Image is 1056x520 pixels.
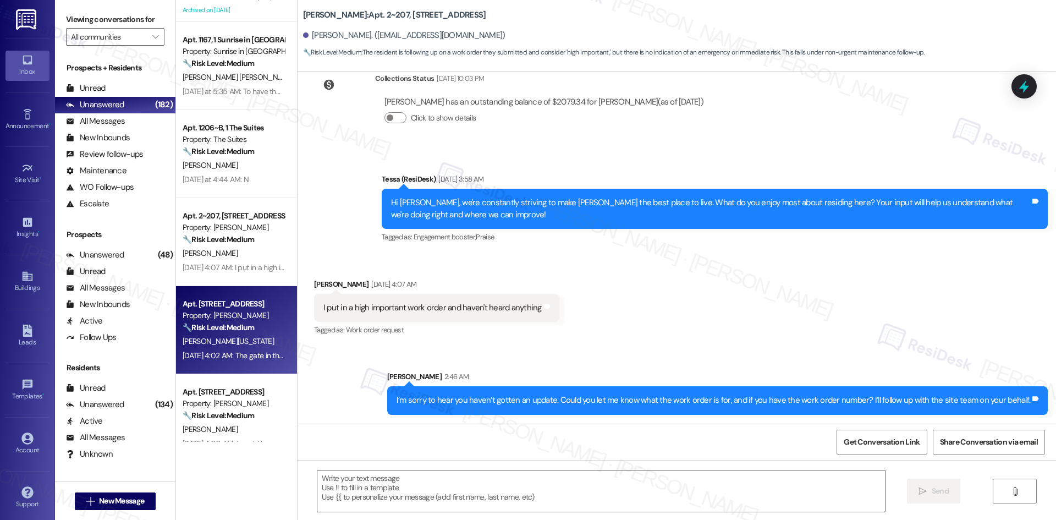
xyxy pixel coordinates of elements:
div: Property: [PERSON_NAME] [183,310,284,321]
div: [PERSON_NAME] has an outstanding balance of $2079.34 for [PERSON_NAME] (as of [DATE]) [384,96,703,108]
input: All communities [71,28,147,46]
span: [PERSON_NAME] [183,160,238,170]
strong: 🔧 Risk Level: Medium [183,234,254,244]
strong: 🔧 Risk Level: Medium [183,146,254,156]
div: Tessa (ResiDesk) [382,173,1048,189]
div: Apt. 1167, 1 Sunrise in [GEOGRAPHIC_DATA] [183,34,284,46]
div: Prospects + Residents [55,62,175,74]
div: I’m sorry to hear you haven’t gotten an update. Could you let me know what the work order is for,... [397,395,1031,406]
b: [PERSON_NAME]: Apt. 2~207, [STREET_ADDRESS] [303,9,486,21]
div: Tagged as: [382,229,1048,245]
div: Property: [PERSON_NAME] [183,398,284,409]
div: 2:46 AM [442,371,469,382]
button: New Message [75,492,156,510]
div: Unanswered [66,399,124,410]
div: Unknown [66,448,113,460]
button: Get Conversation Link [837,430,927,455]
div: [DATE] 4:02 AM: The gate in the back is broken it's weirdo's walking around here people drop tras... [183,351,544,360]
div: Maintenance [66,165,127,177]
div: New Inbounds [66,132,130,144]
div: Unread [66,266,106,277]
div: Property: [PERSON_NAME] [183,222,284,233]
div: (182) [152,96,175,113]
div: [PERSON_NAME]. ([EMAIL_ADDRESS][DOMAIN_NAME]) [303,30,505,41]
div: Unread [66,382,106,394]
a: Leads [5,321,50,351]
div: [DATE] 4:07 AM: I put in a high important work order and haven't heard anything [183,262,435,272]
span: [PERSON_NAME] [183,248,238,258]
div: Apt. 1206~B, 1 The Suites [183,122,284,134]
div: Follow Ups [66,332,117,343]
div: Active [66,315,103,327]
div: Active [66,415,103,427]
i:  [1011,487,1019,496]
i:  [152,32,158,41]
a: Account [5,429,50,459]
div: WO Follow-ups [66,182,134,193]
strong: 🔧 Risk Level: Medium [183,322,254,332]
span: New Message [99,495,144,507]
div: Unread [66,83,106,94]
div: (134) [152,396,175,413]
a: Templates • [5,375,50,405]
div: Collections Status [375,73,434,84]
span: • [49,121,51,128]
div: [DATE] 4:00 AM: I would love more dog trash cans and regular trash cans around the courtyards. Ri... [183,439,802,448]
strong: 🔧 Risk Level: Medium [183,58,254,68]
strong: 🔧 Risk Level: Medium [303,48,361,57]
div: I put in a high important work order and haven't heard anything [323,302,542,314]
div: Hi [PERSON_NAME], we're constantly striving to make [PERSON_NAME] the best place to live. What do... [391,197,1030,221]
div: [DATE] 4:07 AM [369,278,416,290]
span: • [40,174,41,182]
div: Review follow-ups [66,149,143,160]
a: Inbox [5,51,50,80]
div: Apt. 2~207, [STREET_ADDRESS] [183,210,284,222]
div: Unanswered [66,249,124,261]
span: Get Conversation Link [844,436,920,448]
button: Send [907,479,960,503]
i:  [86,497,95,506]
a: Site Visit • [5,159,50,189]
div: Tagged as: [314,322,559,338]
div: All Messages [66,432,125,444]
div: [DATE] at 4:44 AM: N [183,174,249,184]
strong: 🔧 Risk Level: Medium [183,410,254,420]
div: Property: The Suites [183,134,284,145]
div: Apt. [STREET_ADDRESS] [183,386,284,398]
div: Property: Sunrise in [GEOGRAPHIC_DATA] [183,46,284,57]
span: Send [932,485,949,497]
span: Engagement booster , [414,232,476,242]
div: All Messages [66,282,125,294]
a: Support [5,483,50,513]
div: [DATE] 3:58 AM [436,173,483,185]
label: Viewing conversations for [66,11,164,28]
span: : The resident is following up on a work order they submitted and consider 'high important,' but ... [303,47,925,58]
span: Work order request [346,325,404,335]
div: [PERSON_NAME] [387,371,1048,386]
div: (48) [155,247,175,264]
span: • [42,391,44,398]
div: All Messages [66,116,125,127]
span: Praise [476,232,494,242]
div: Residents [55,362,175,374]
span: [PERSON_NAME] [PERSON_NAME] [183,72,294,82]
span: Share Conversation via email [940,436,1038,448]
div: New Inbounds [66,299,130,310]
div: Prospects [55,229,175,240]
span: [PERSON_NAME][US_STATE] [183,336,274,346]
label: Click to show details [411,112,476,124]
span: [PERSON_NAME] [183,424,238,434]
i:  [919,487,927,496]
a: Insights • [5,213,50,243]
span: • [38,228,40,236]
div: Archived on [DATE] [182,3,285,17]
div: [DATE] 10:03 PM [434,73,484,84]
div: Escalate [66,198,109,210]
div: Unanswered [66,99,124,111]
a: Buildings [5,267,50,297]
div: [PERSON_NAME] [314,278,559,294]
div: Apt. [STREET_ADDRESS] [183,298,284,310]
button: Share Conversation via email [933,430,1045,455]
img: ResiDesk Logo [16,9,38,30]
